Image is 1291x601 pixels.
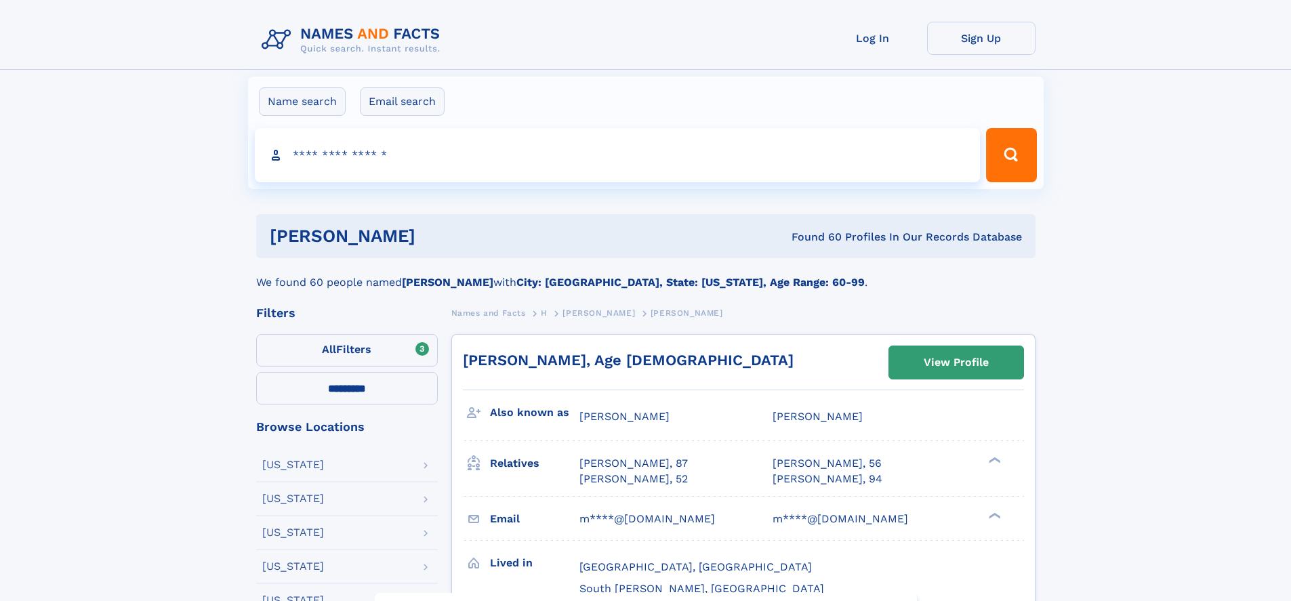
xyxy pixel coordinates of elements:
a: [PERSON_NAME] [562,304,635,321]
a: [PERSON_NAME], 56 [773,456,882,471]
div: We found 60 people named with . [256,258,1036,291]
span: [PERSON_NAME] [773,410,863,423]
span: [PERSON_NAME] [562,308,635,318]
h3: Also known as [490,401,579,424]
h3: Relatives [490,452,579,475]
span: H [541,308,548,318]
a: [PERSON_NAME], 87 [579,456,688,471]
a: View Profile [889,346,1023,379]
div: Filters [256,307,438,319]
h1: [PERSON_NAME] [270,228,604,245]
span: South [PERSON_NAME], [GEOGRAPHIC_DATA] [579,582,824,595]
span: [PERSON_NAME] [579,410,670,423]
div: Browse Locations [256,421,438,433]
a: Log In [819,22,927,55]
div: [US_STATE] [262,459,324,470]
div: [US_STATE] [262,493,324,504]
div: ❯ [985,456,1002,465]
span: All [322,343,336,356]
a: Sign Up [927,22,1036,55]
a: [PERSON_NAME], 52 [579,472,688,486]
label: Name search [259,87,346,116]
input: search input [255,128,981,182]
a: [PERSON_NAME], 94 [773,472,882,486]
div: Found 60 Profiles In Our Records Database [603,230,1022,245]
label: Filters [256,334,438,367]
h3: Lived in [490,552,579,575]
span: [GEOGRAPHIC_DATA], [GEOGRAPHIC_DATA] [579,560,812,573]
a: Names and Facts [451,304,526,321]
span: [PERSON_NAME] [651,308,723,318]
img: Logo Names and Facts [256,22,451,58]
a: [PERSON_NAME], Age [DEMOGRAPHIC_DATA] [463,352,794,369]
label: Email search [360,87,445,116]
button: Search Button [986,128,1036,182]
div: ❯ [985,511,1002,520]
a: H [541,304,548,321]
b: [PERSON_NAME] [402,276,493,289]
div: [US_STATE] [262,527,324,538]
div: [US_STATE] [262,561,324,572]
b: City: [GEOGRAPHIC_DATA], State: [US_STATE], Age Range: 60-99 [516,276,865,289]
h3: Email [490,507,579,531]
div: View Profile [924,347,989,378]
